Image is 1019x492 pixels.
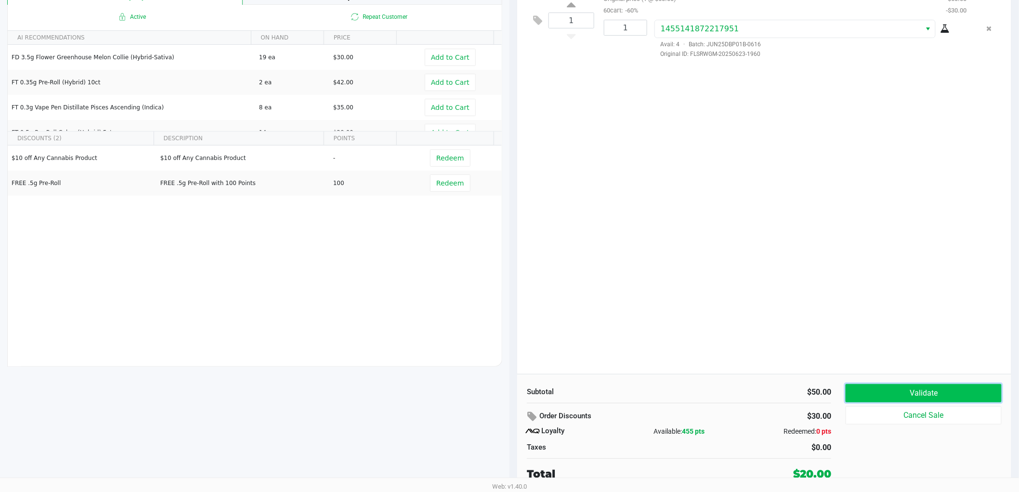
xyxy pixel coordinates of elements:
span: Add to Cart [431,129,470,136]
button: Add to Cart [425,74,476,91]
span: Add to Cart [431,104,470,111]
span: Avail: 4 Batch: JUN25DBP01B-0616 [654,41,761,48]
span: $29.00 [333,129,353,136]
td: FD 3.5g Flower Greenhouse Melon Collie (Hybrid-Sativa) [8,45,255,70]
span: Active [8,11,255,23]
th: DISCOUNTS (2) [8,132,154,146]
div: Redeemed: [730,426,832,437]
span: Repeat Customer [255,11,502,23]
div: Taxes [527,442,672,453]
div: Subtotal [527,386,672,398]
inline-svg: Is repeat customer [349,11,361,23]
div: Data table [8,31,502,131]
div: $0.00 [686,442,831,453]
td: - [329,146,403,171]
span: Original ID: FLSRWGM-20250623-1960 [654,50,967,58]
td: $10 off Any Cannabis Product [156,146,329,171]
td: FREE .5g Pre-Roll [8,171,156,196]
span: Redeem [436,179,464,187]
th: AI RECOMMENDATIONS [8,31,251,45]
inline-svg: Active loyalty member [117,11,128,23]
button: Validate [846,384,1002,402]
span: Add to Cart [431,79,470,86]
div: $50.00 [686,386,831,398]
td: $10 off Any Cannabis Product [8,146,156,171]
td: 100 [329,171,403,196]
small: -$30.00 [946,7,967,14]
div: Data table [8,132,502,291]
div: $30.00 [740,408,832,425]
span: 455 pts [682,427,705,435]
div: Available: [628,426,730,437]
span: Redeem [436,154,464,162]
span: 0 pts [816,427,831,435]
div: Loyalty [527,426,628,437]
td: 8 ea [255,95,329,120]
span: 1455141872217951 [661,24,739,33]
small: 60cart: [604,7,639,14]
button: Redeem [430,149,470,167]
span: · [680,41,689,48]
div: Order Discounts [527,408,725,426]
td: FT 0.35g Pre-Roll (Hybrid) 10ct [8,70,255,95]
td: FT 0.5g Pre-Roll Cakez (Hybrid) 5ct [8,120,255,145]
span: Web: v1.40.0 [492,483,527,490]
td: FT 0.3g Vape Pen Distillate Pisces Ascending (Indica) [8,95,255,120]
th: DESCRIPTION [154,132,324,146]
th: PRICE [324,31,396,45]
button: Redeem [430,174,470,192]
span: $42.00 [333,79,353,86]
button: Remove the package from the orderLine [983,20,996,38]
td: 2 ea [255,70,329,95]
td: 19 ea [255,45,329,70]
button: Add to Cart [425,124,476,141]
th: POINTS [324,132,396,146]
td: FREE .5g Pre-Roll with 100 Points [156,171,329,196]
td: 14 ea [255,120,329,145]
span: $35.00 [333,104,353,111]
div: $20.00 [793,466,831,482]
div: Total [527,466,720,482]
button: Select [921,20,935,38]
button: Cancel Sale [846,406,1002,425]
span: Add to Cart [431,53,470,61]
button: Add to Cart [425,49,476,66]
th: ON HAND [251,31,324,45]
span: $30.00 [333,54,353,61]
span: -60% [623,7,639,14]
button: Add to Cart [425,99,476,116]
